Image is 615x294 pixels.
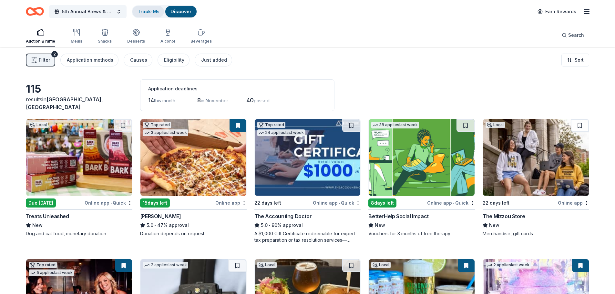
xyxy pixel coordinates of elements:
[26,26,55,47] button: Auction & raffle
[339,200,340,206] span: •
[98,39,112,44] div: Snacks
[195,54,232,66] button: Just added
[26,119,132,237] a: Image for Treats UnleashedLocalDue [DATE]Online app•QuickTreats UnleashedNewDog and cat food, mon...
[138,9,159,14] a: Track· 95
[371,262,391,268] div: Local
[489,221,499,229] span: New
[140,212,181,220] div: [PERSON_NAME]
[483,119,589,196] img: Image for The Mizzou Store
[51,51,58,57] div: 2
[486,122,505,128] div: Local
[29,269,74,276] div: 5 applies last week
[568,31,584,39] span: Search
[148,97,154,104] span: 14
[29,262,57,268] div: Top rated
[257,122,285,128] div: Top rated
[254,199,281,207] div: 22 days left
[71,39,82,44] div: Meals
[26,96,132,111] div: results
[558,199,589,207] div: Online app
[257,129,305,136] div: 24 applies last week
[158,54,190,66] button: Eligibility
[257,262,277,268] div: Local
[148,85,326,93] div: Application deadlines
[313,199,361,207] div: Online app Quick
[255,119,361,196] img: Image for The Accounting Doctor
[534,6,580,17] a: Earn Rewards
[368,230,475,237] div: Vouchers for 3 months of free therapy
[143,122,171,128] div: Top rated
[26,83,132,96] div: 115
[486,262,531,269] div: 2 applies last week
[143,129,188,136] div: 3 applies last week
[201,98,228,103] span: in November
[164,56,184,64] div: Eligibility
[483,119,589,237] a: Image for The Mizzou StoreLocal22 days leftOnline appThe Mizzou StoreNewMerchandise, gift cards
[26,198,56,208] div: Due [DATE]
[215,199,247,207] div: Online app
[140,230,247,237] div: Donation depends on request
[154,223,156,228] span: •
[124,54,152,66] button: Causes
[261,221,268,229] span: 5.0
[190,26,212,47] button: Beverages
[32,221,43,229] span: New
[254,221,361,229] div: 90% approval
[67,56,113,64] div: Application methods
[29,122,48,128] div: Local
[140,119,247,237] a: Image for Casey'sTop rated3 applieslast week15days leftOnline app[PERSON_NAME]5.0•47% approvalDon...
[26,4,44,19] a: Home
[170,9,191,14] a: Discover
[140,119,246,196] img: Image for Casey's
[140,221,247,229] div: 47% approval
[427,199,475,207] div: Online app Quick
[254,119,361,243] a: Image for The Accounting DoctorTop rated24 applieslast week22 days leftOnline app•QuickThe Accoun...
[26,212,69,220] div: Treats Unleashed
[197,97,201,104] span: 8
[39,56,50,64] span: Filter
[85,199,132,207] div: Online app Quick
[453,200,454,206] span: •
[269,223,270,228] span: •
[375,221,385,229] span: New
[26,96,103,110] span: [GEOGRAPHIC_DATA], [GEOGRAPHIC_DATA]
[254,230,361,243] div: A $1,000 Gift Certificate redeemable for expert tax preparation or tax resolution services—recipi...
[154,98,175,103] span: this month
[132,5,197,18] button: Track· 95Discover
[160,26,175,47] button: Alcohol
[160,39,175,44] div: Alcohol
[62,8,114,15] span: 5th Annual Brews & BBQ
[575,56,584,64] span: Sort
[71,26,82,47] button: Meals
[130,56,147,64] div: Causes
[371,122,419,128] div: 38 applies last week
[127,26,145,47] button: Desserts
[98,26,112,47] button: Snacks
[483,199,509,207] div: 22 days left
[110,200,112,206] span: •
[190,39,212,44] div: Beverages
[368,212,428,220] div: BetterHelp Social Impact
[49,5,127,18] button: 5th Annual Brews & BBQ
[26,39,55,44] div: Auction & raffle
[26,96,103,110] span: in
[127,39,145,44] div: Desserts
[26,54,55,66] button: Filter2
[147,221,153,229] span: 5.0
[26,230,132,237] div: Dog and cat food, monetary donation
[143,262,188,269] div: 2 applies last week
[140,198,170,208] div: 15 days left
[483,212,525,220] div: The Mizzou Store
[368,119,475,237] a: Image for BetterHelp Social Impact38 applieslast week8days leftOnline app•QuickBetterHelp Social ...
[483,230,589,237] div: Merchandise, gift cards
[254,98,270,103] span: passed
[26,119,132,196] img: Image for Treats Unleashed
[369,119,475,196] img: Image for BetterHelp Social Impact
[254,212,312,220] div: The Accounting Doctor
[561,54,589,66] button: Sort
[60,54,118,66] button: Application methods
[246,97,254,104] span: 40
[557,29,589,42] button: Search
[368,198,396,208] div: 8 days left
[201,56,227,64] div: Just added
